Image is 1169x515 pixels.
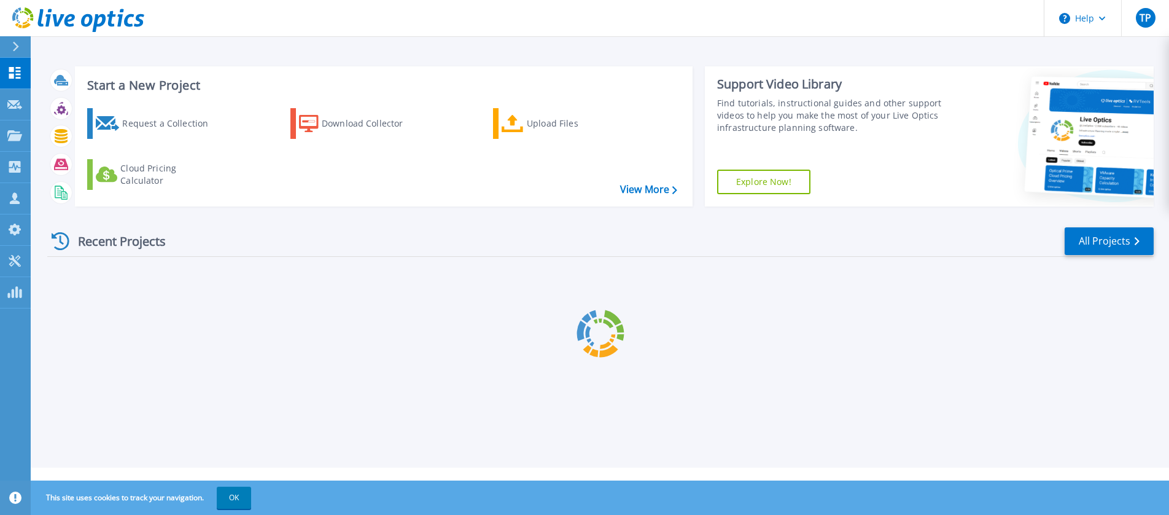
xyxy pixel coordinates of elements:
[122,111,220,136] div: Request a Collection
[322,111,420,136] div: Download Collector
[47,226,182,256] div: Recent Projects
[1065,227,1154,255] a: All Projects
[527,111,625,136] div: Upload Files
[493,108,630,139] a: Upload Files
[717,76,946,92] div: Support Video Library
[620,184,677,195] a: View More
[34,487,251,509] span: This site uses cookies to track your navigation.
[217,487,251,509] button: OK
[290,108,427,139] a: Download Collector
[717,170,810,194] a: Explore Now!
[87,159,224,190] a: Cloud Pricing Calculator
[87,79,677,92] h3: Start a New Project
[1140,13,1151,23] span: TP
[87,108,224,139] a: Request a Collection
[120,162,219,187] div: Cloud Pricing Calculator
[717,97,946,134] div: Find tutorials, instructional guides and other support videos to help you make the most of your L...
